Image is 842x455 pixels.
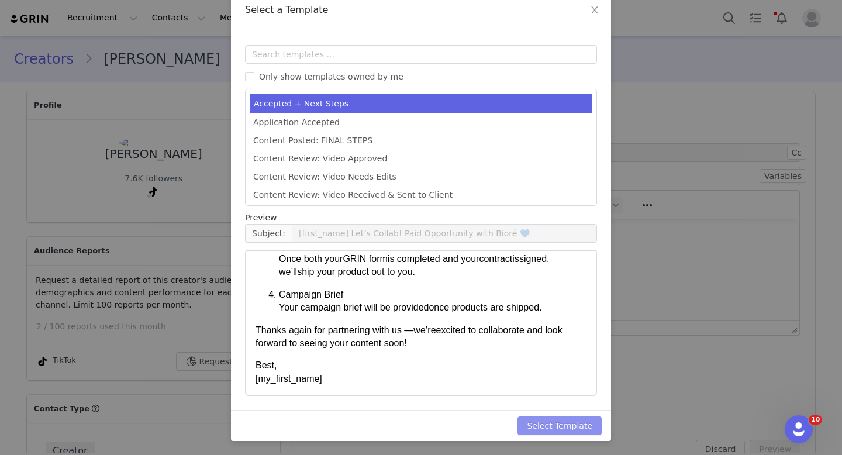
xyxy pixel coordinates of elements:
[250,150,592,168] li: Content Review: Video Approved
[590,5,599,15] i: icon: close
[246,251,596,395] iframe: Rich Text Area
[250,132,592,150] li: Content Posted: FINAL STEPS
[250,94,592,113] li: Accepted + Next Steps
[245,4,597,16] div: Select a Template
[785,415,813,443] iframe: Intercom live chat
[250,113,592,132] li: Application Accepted
[517,416,602,435] button: Select Template
[809,415,822,425] span: 10
[250,186,592,204] li: Content Review: Video Received & Sent to Client
[245,45,597,64] input: Search templates ...
[250,204,592,222] li: Contract Redlines: Accomodated
[250,168,592,186] li: Content Review: Video Needs Edits
[245,224,292,243] span: Subject:
[245,212,277,224] span: Preview
[9,9,480,22] body: Rich Text Area. Press ALT-0 for help.
[254,72,408,81] span: Only show templates owned by me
